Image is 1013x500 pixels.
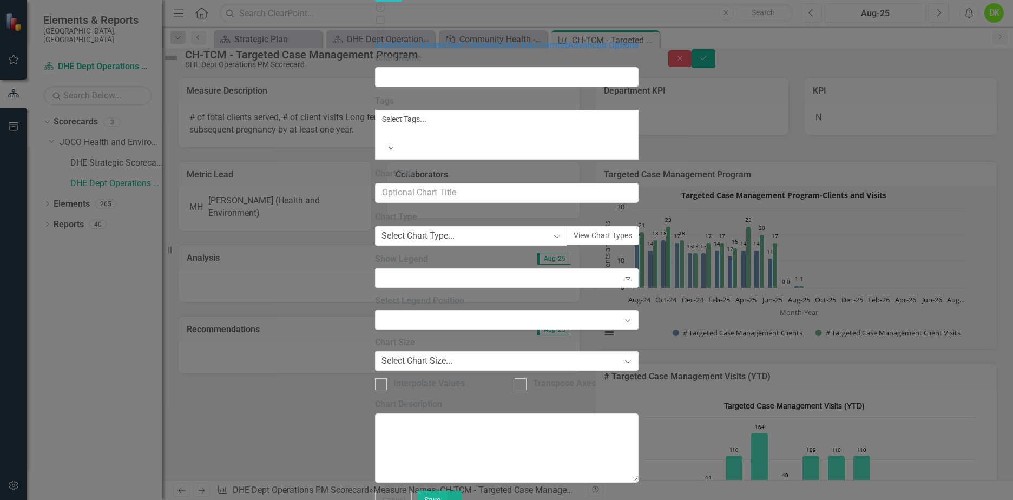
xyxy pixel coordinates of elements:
[375,295,639,307] label: Select Legend Position
[444,40,497,50] a: Chart Periods
[393,378,465,390] div: Interpolate Values
[375,398,639,411] label: Chart Description
[568,40,639,50] a: Advanced Options
[375,253,639,266] label: Show Legend
[375,168,639,180] label: Chart Title
[375,183,639,203] input: Optional Chart Title
[381,355,452,367] div: Select Chart Size...
[533,378,596,390] div: Transpose Axes
[375,52,639,64] label: Chart Name
[375,211,639,223] label: Chart Type
[375,95,639,108] label: Tags
[567,226,639,245] button: View Chart Types
[396,40,444,50] a: Chart Series
[382,114,632,124] div: Select Tags...
[375,40,396,50] a: Chart
[497,40,568,50] a: Chart Axis Format
[375,337,639,349] label: Chart Size
[381,230,455,242] div: Select Chart Type...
